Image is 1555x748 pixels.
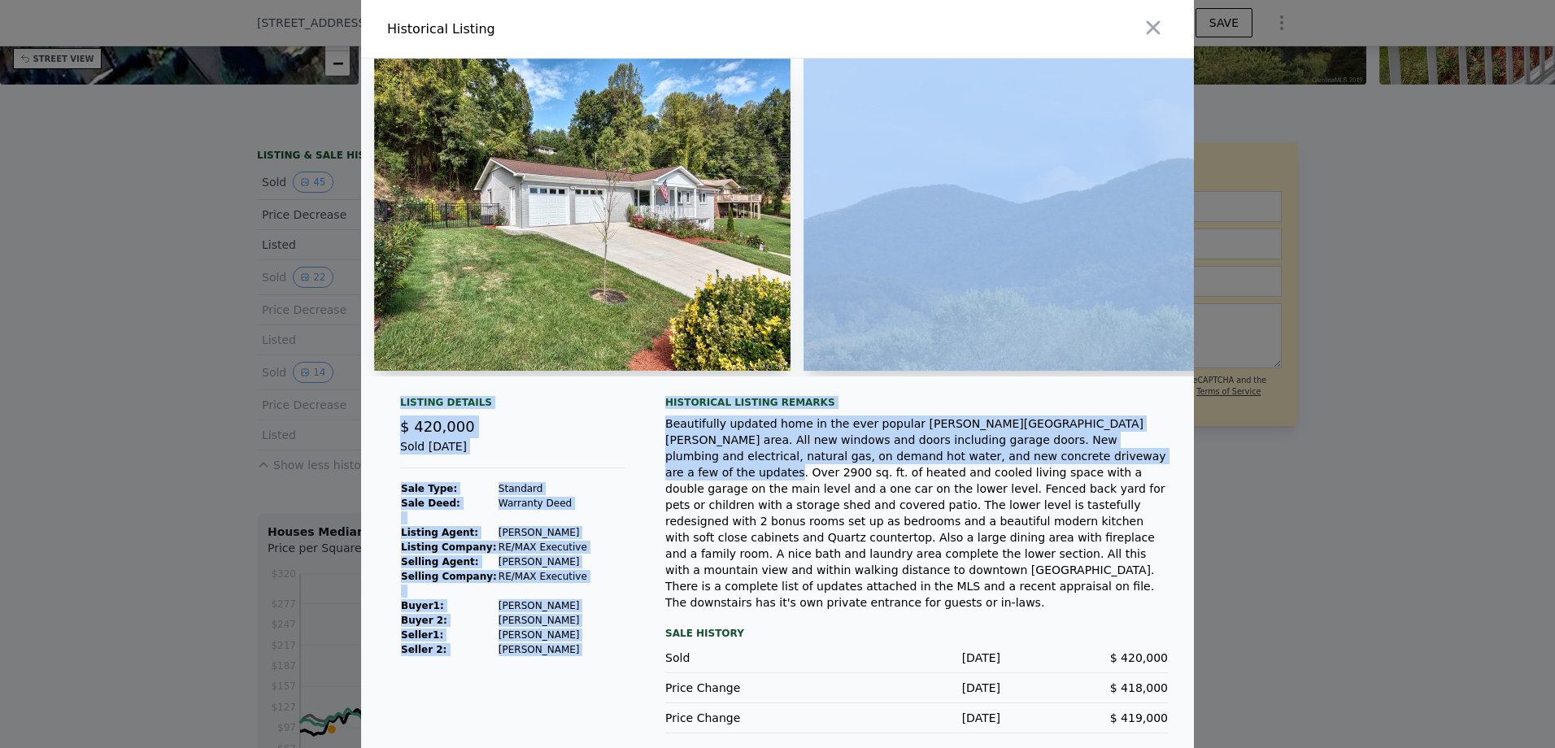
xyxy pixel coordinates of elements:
[665,415,1168,611] div: Beautifully updated home in the ever popular [PERSON_NAME][GEOGRAPHIC_DATA][PERSON_NAME] area. Al...
[498,569,588,584] td: RE/MAX Executive
[498,642,588,657] td: [PERSON_NAME]
[665,650,833,666] div: Sold
[665,396,1168,409] div: Historical Listing remarks
[498,540,588,554] td: RE/MAX Executive
[400,438,626,468] div: Sold [DATE]
[401,541,496,553] strong: Listing Company:
[1110,681,1168,694] span: $ 418,000
[401,498,460,509] strong: Sale Deed:
[1110,711,1168,724] span: $ 419,000
[374,59,791,371] img: Property Img
[804,59,1369,371] img: Property Img
[401,615,447,626] strong: Buyer 2:
[387,20,771,39] div: Historical Listing
[498,496,588,511] td: Warranty Deed
[665,680,833,696] div: Price Change
[498,628,588,642] td: [PERSON_NAME]
[401,571,497,582] strong: Selling Company:
[833,710,1000,726] div: [DATE]
[665,624,1168,643] div: Sale History
[401,644,446,655] strong: Seller 2:
[498,525,588,540] td: [PERSON_NAME]
[400,418,475,435] span: $ 420,000
[400,396,626,415] div: Listing Details
[401,600,444,611] strong: Buyer 1 :
[498,613,588,628] td: [PERSON_NAME]
[498,598,588,613] td: [PERSON_NAME]
[401,556,479,568] strong: Selling Agent:
[498,481,588,496] td: Standard
[833,650,1000,666] div: [DATE]
[401,483,457,494] strong: Sale Type:
[401,527,478,538] strong: Listing Agent:
[833,680,1000,696] div: [DATE]
[498,554,588,569] td: [PERSON_NAME]
[1110,651,1168,664] span: $ 420,000
[401,629,443,641] strong: Seller 1 :
[665,710,833,726] div: Price Change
